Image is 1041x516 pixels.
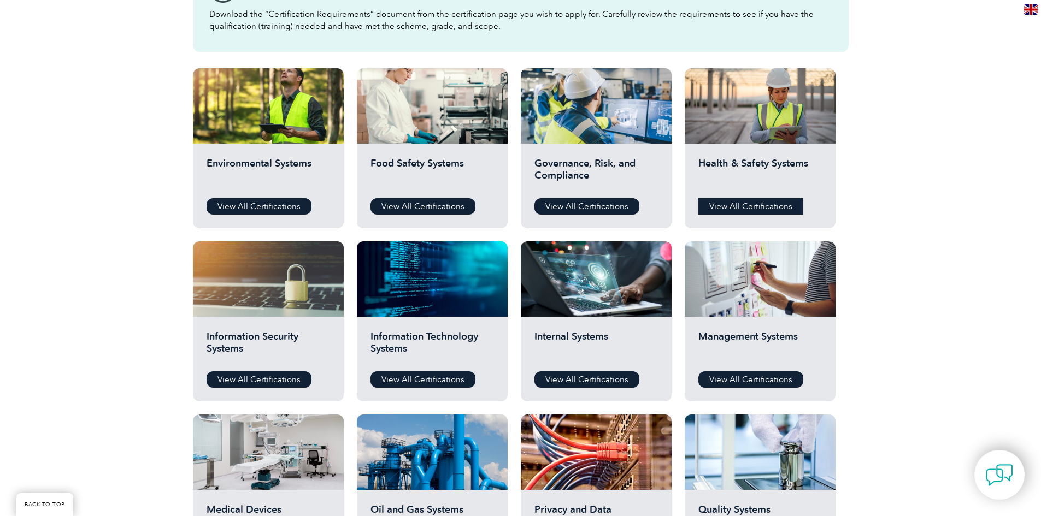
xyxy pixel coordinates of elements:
a: View All Certifications [207,371,311,388]
a: View All Certifications [534,198,639,215]
h2: Food Safety Systems [370,157,494,190]
h2: Management Systems [698,330,822,363]
h2: Information Security Systems [207,330,330,363]
h2: Information Technology Systems [370,330,494,363]
img: en [1024,4,1038,15]
a: View All Certifications [370,198,475,215]
img: contact-chat.png [986,461,1013,489]
h2: Health & Safety Systems [698,157,822,190]
h2: Internal Systems [534,330,658,363]
a: View All Certifications [370,371,475,388]
a: BACK TO TOP [16,493,73,516]
h2: Environmental Systems [207,157,330,190]
a: View All Certifications [698,371,803,388]
a: View All Certifications [698,198,803,215]
p: Download the “Certification Requirements” document from the certification page you wish to apply ... [209,8,832,32]
a: View All Certifications [207,198,311,215]
a: View All Certifications [534,371,639,388]
h2: Governance, Risk, and Compliance [534,157,658,190]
